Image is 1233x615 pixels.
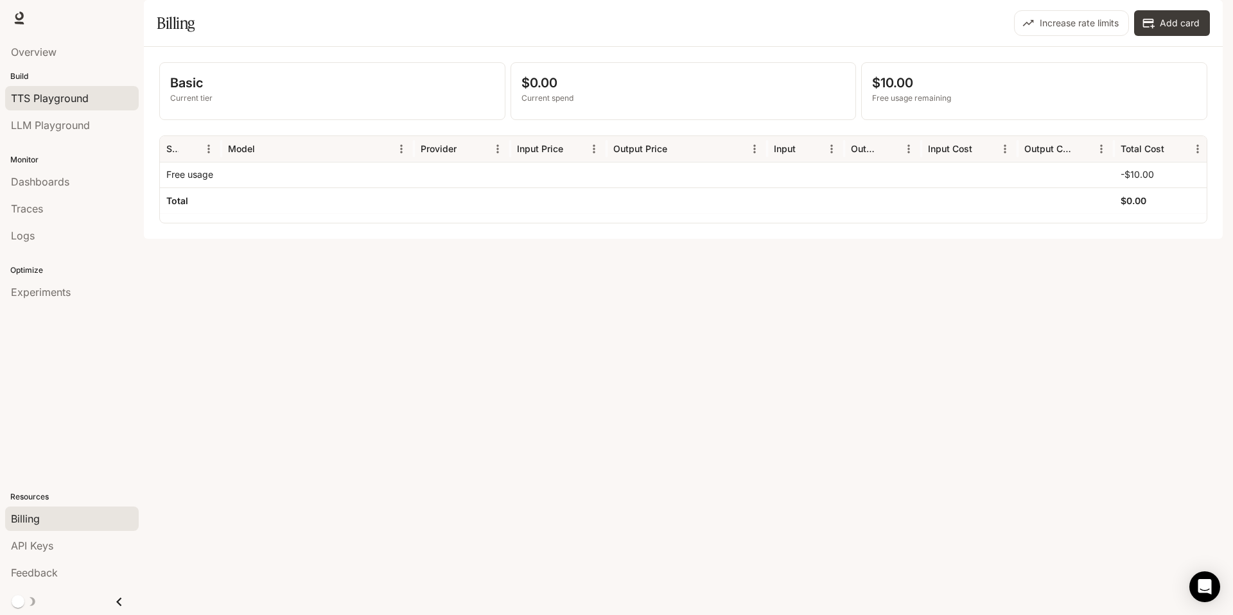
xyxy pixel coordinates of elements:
[1121,143,1164,154] div: Total Cost
[851,143,879,154] div: Output
[1092,139,1111,159] button: Menu
[1121,168,1154,181] p: -$10.00
[1024,143,1071,154] div: Output Cost
[880,139,899,159] button: Sort
[564,139,584,159] button: Sort
[157,10,195,36] h1: Billing
[166,168,213,181] p: Free usage
[1121,195,1146,207] h6: $0.00
[899,139,918,159] button: Menu
[256,139,275,159] button: Sort
[822,139,841,159] button: Menu
[228,143,255,154] div: Model
[458,139,477,159] button: Sort
[170,92,494,104] p: Current tier
[613,143,667,154] div: Output Price
[1134,10,1210,36] button: Add card
[166,195,188,207] h6: Total
[797,139,816,159] button: Sort
[745,139,764,159] button: Menu
[170,73,494,92] p: Basic
[1189,571,1220,602] div: Open Intercom Messenger
[517,143,563,154] div: Input Price
[872,92,1196,104] p: Free usage remaining
[521,92,846,104] p: Current spend
[392,139,411,159] button: Menu
[584,139,604,159] button: Menu
[995,139,1015,159] button: Menu
[521,73,846,92] p: $0.00
[166,143,179,154] div: Service
[974,139,993,159] button: Sort
[1072,139,1092,159] button: Sort
[1014,10,1129,36] button: Increase rate limits
[669,139,688,159] button: Sort
[774,143,796,154] div: Input
[180,139,199,159] button: Sort
[872,73,1196,92] p: $10.00
[928,143,972,154] div: Input Cost
[421,143,457,154] div: Provider
[1166,139,1185,159] button: Sort
[1188,139,1207,159] button: Menu
[488,139,507,159] button: Menu
[199,139,218,159] button: Menu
